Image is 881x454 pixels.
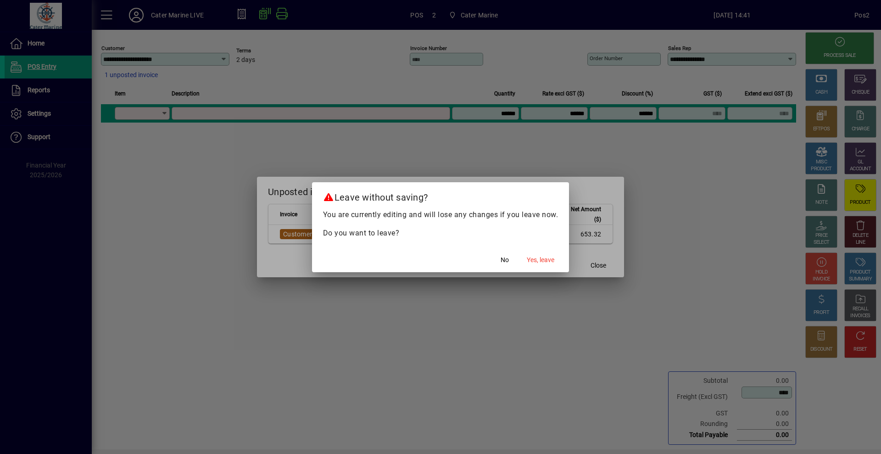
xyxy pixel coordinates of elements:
p: You are currently editing and will lose any changes if you leave now. [323,209,558,220]
p: Do you want to leave? [323,228,558,239]
h2: Leave without saving? [312,182,569,209]
span: No [501,255,509,265]
span: Yes, leave [527,255,554,265]
button: No [490,252,519,269]
button: Yes, leave [523,252,558,269]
